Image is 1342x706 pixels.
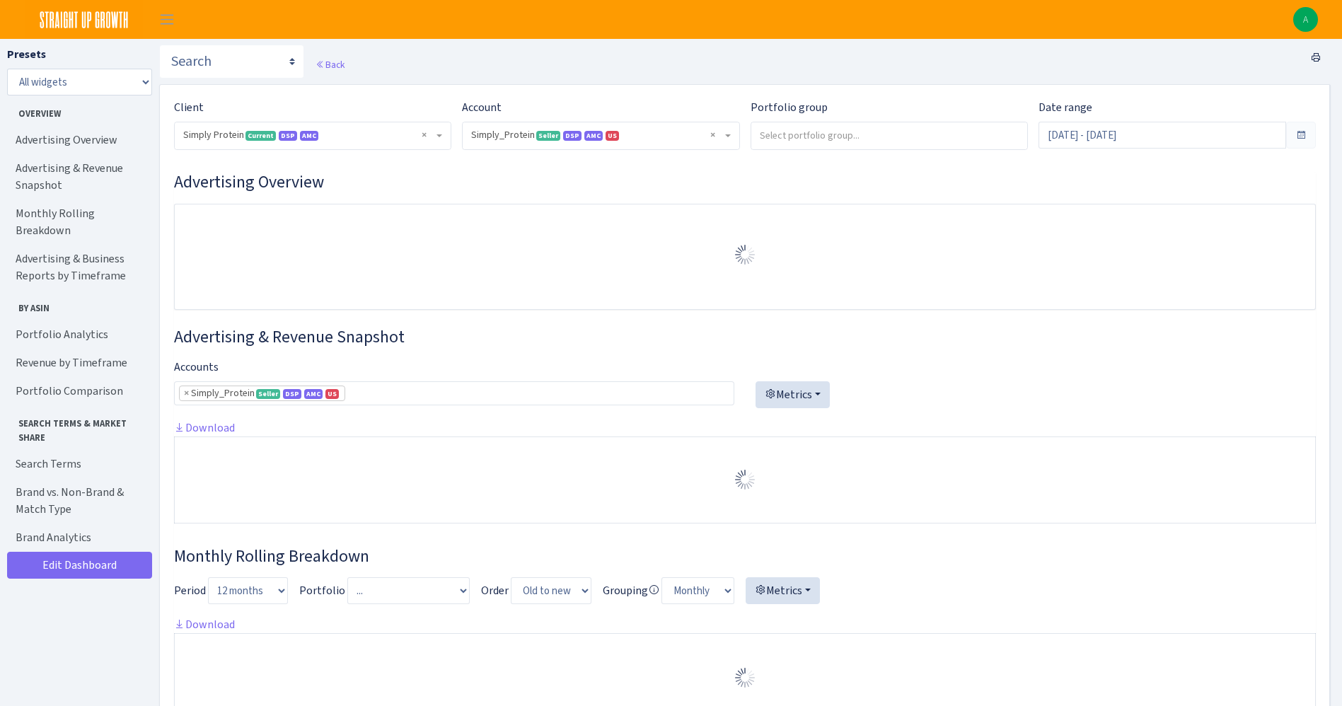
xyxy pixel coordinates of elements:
[184,386,189,400] span: ×
[7,552,152,579] a: Edit Dashboard
[463,122,739,149] span: Simply_Protein <span class="badge badge-success">Seller</span><span class="badge badge-primary">D...
[299,582,345,599] label: Portfolio
[1293,7,1318,32] img: Adriana Lara
[174,99,204,116] label: Client
[563,131,582,141] span: DSP
[603,582,659,599] label: Grouping
[183,128,434,142] span: Simply Protein <span class="badge badge-success">Current</span><span class="badge badge-primary">...
[316,58,345,71] a: Back
[7,199,149,245] a: Monthly Rolling Breakdown
[751,122,1027,148] input: Select portfolio group...
[471,128,722,142] span: Simply_Protein <span class="badge badge-success">Seller</span><span class="badge badge-primary">D...
[174,359,219,376] label: Accounts
[422,128,427,142] span: Remove all items
[283,389,301,399] span: DSP
[304,389,323,399] span: Amazon Marketing Cloud
[7,450,149,478] a: Search Terms
[536,131,560,141] span: Seller
[174,420,235,435] a: Download
[606,131,619,141] span: US
[648,584,659,596] i: Avg. daily only for these metrics:<br> Sessions<br> Units<br> Revenue<br> Spend<br> Ad Sales<br> ...
[1039,99,1092,116] label: Date range
[174,546,1316,567] h3: Widget #38
[245,131,276,141] span: Current
[481,582,509,599] label: Order
[751,99,828,116] label: Portfolio group
[7,46,46,63] label: Presets
[149,8,185,31] button: Toggle navigation
[8,101,148,120] span: Overview
[7,377,149,405] a: Portfolio Comparison
[584,131,603,141] span: Amazon Marketing Cloud
[174,617,235,632] a: Download
[300,131,318,141] span: AMC
[756,381,830,408] button: Metrics
[325,389,339,399] span: US
[734,243,756,266] img: Preloader
[746,577,820,604] button: Metrics
[256,389,280,399] span: Seller
[7,154,149,199] a: Advertising & Revenue Snapshot
[174,172,1316,192] h3: Widget #1
[279,131,297,141] span: DSP
[7,349,149,377] a: Revenue by Timeframe
[7,126,149,154] a: Advertising Overview
[8,296,148,315] span: By ASIN
[462,99,502,116] label: Account
[174,582,206,599] label: Period
[1293,7,1318,32] a: A
[734,468,756,491] img: Preloader
[7,320,149,349] a: Portfolio Analytics
[179,386,345,401] li: Simply_Protein <span class="badge badge-success">Seller</span><span class="badge badge-primary">D...
[710,128,715,142] span: Remove all items
[734,666,756,689] img: Preloader
[174,327,1316,347] h3: Widget #2
[7,478,149,523] a: Brand vs. Non-Brand & Match Type
[175,122,451,149] span: Simply Protein <span class="badge badge-success">Current</span><span class="badge badge-primary">...
[8,411,148,444] span: Search Terms & Market Share
[7,523,149,552] a: Brand Analytics
[7,245,149,290] a: Advertising & Business Reports by Timeframe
